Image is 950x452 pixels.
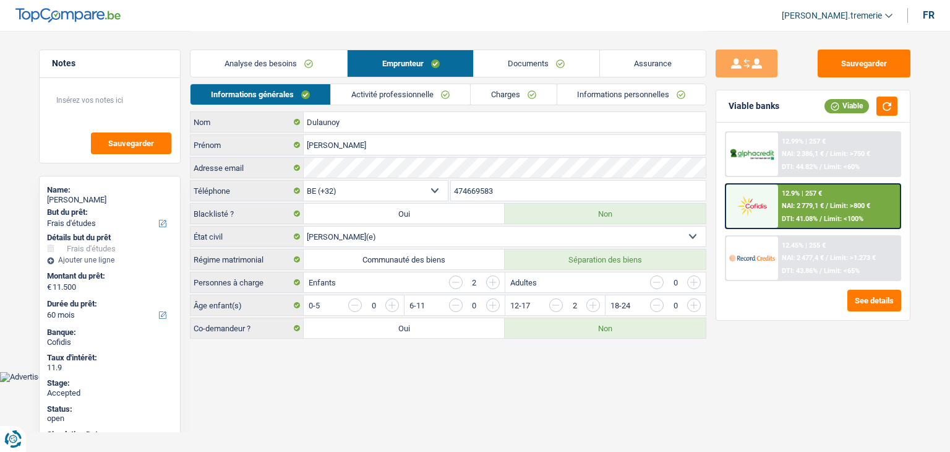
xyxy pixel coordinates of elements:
span: DTI: 44.82% [782,163,818,171]
button: Sauvegarder [818,50,910,77]
a: Analyse des besoins [190,50,347,77]
label: Prénom [190,135,304,155]
label: Séparation des biens [505,250,706,269]
div: 0 [670,279,681,287]
span: / [820,215,823,223]
span: NAI: 2 386,1 € [782,150,824,158]
span: € [47,282,51,292]
label: Non [505,204,706,224]
div: 12.45% | 255 € [782,241,826,250]
span: DTI: 41.08% [782,215,818,223]
label: Âge enfant(s) [190,295,304,315]
span: NAI: 2 477,4 € [782,254,824,262]
a: Charges [471,84,557,105]
label: Téléphone [190,181,304,201]
span: Limit: <100% [824,215,864,223]
a: Documents [474,50,599,77]
label: Montant du prêt: [47,271,170,281]
img: Record Credits [729,246,775,269]
span: Limit: >800 € [831,202,871,210]
div: 2 [469,279,480,287]
label: Nom [190,112,304,132]
a: Activité professionnelle [331,84,470,105]
div: 0 [368,302,379,310]
span: Limit: <65% [824,267,860,275]
span: Limit: >750 € [831,150,871,158]
div: Status: [47,404,173,414]
label: Régime matrimonial [190,250,304,269]
div: 12.9% | 257 € [782,189,823,198]
div: 12.99% | 257 € [782,137,826,146]
div: Accepted [47,388,173,398]
label: Communauté des biens [304,250,505,269]
a: Informations personnelles [557,84,706,105]
div: Stage: [47,378,173,388]
a: [PERSON_NAME].tremerie [772,6,892,26]
div: Taux d'intérêt: [47,353,173,363]
button: See details [847,290,901,311]
div: Simulation Date: [47,430,173,440]
div: [PERSON_NAME] [47,195,173,205]
div: Détails but du prêt [47,233,173,243]
span: Limit: >1.273 € [831,254,876,262]
input: 401020304 [451,181,706,201]
label: Adresse email [190,158,304,178]
label: Non [505,318,706,338]
button: Sauvegarder [91,133,171,154]
label: Oui [304,318,505,338]
div: open [47,414,173,424]
span: NAI: 2 779,1 € [782,202,824,210]
div: Viable banks [729,101,779,111]
label: Co-demandeur ? [190,318,304,338]
div: Banque: [47,328,173,337]
label: Adultes [510,279,537,287]
img: TopCompare Logo [15,8,121,23]
img: Cofidis [729,194,775,217]
span: / [820,267,823,275]
span: / [826,150,829,158]
span: DTI: 43.86% [782,267,818,275]
h5: Notes [52,58,168,69]
span: / [826,202,829,210]
a: Assurance [600,50,706,77]
label: Durée du prêt: [47,299,170,309]
label: Personnes à charge [190,272,304,292]
span: Limit: <60% [824,163,860,171]
div: Cofidis [47,337,173,347]
div: Viable [824,99,869,113]
span: [PERSON_NAME].tremerie [782,11,882,21]
label: 0-5 [309,302,320,310]
label: Oui [304,204,505,224]
span: / [826,254,829,262]
div: Name: [47,185,173,195]
span: / [820,163,823,171]
div: fr [923,9,935,21]
img: AlphaCredit [729,147,775,162]
a: Informations générales [190,84,330,105]
label: État civil [190,227,304,246]
span: Sauvegarder [108,139,154,147]
div: Ajouter une ligne [47,256,173,264]
label: Enfants [309,279,336,287]
label: But du prêt: [47,207,170,217]
div: 11.9 [47,363,173,373]
a: Emprunteur [348,50,473,77]
label: Blacklisté ? [190,204,304,224]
